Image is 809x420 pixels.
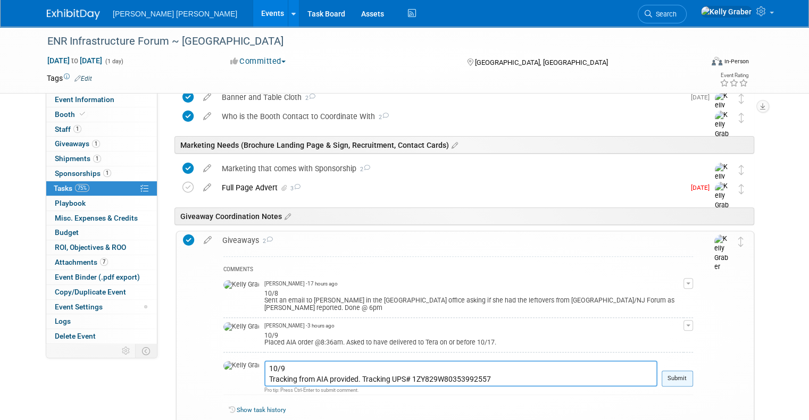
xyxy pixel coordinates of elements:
a: edit [198,183,216,192]
a: edit [198,93,216,102]
div: Event Rating [720,73,748,78]
a: edit [198,112,216,121]
a: Sponsorships1 [46,166,157,181]
a: Event Binder (.pdf export) [46,270,157,284]
span: 75% [75,184,89,192]
span: [DATE] [691,94,715,101]
div: 10/9 Placed AIA order @8:36am. Asked to have delivered to Tera on or before 10/17. [264,330,683,347]
div: Banner and Table Cloth [216,88,685,106]
span: [DATE] [DATE] [47,56,103,65]
span: 2 [375,114,389,121]
span: 1 [103,169,111,177]
span: Event Settings [55,303,103,311]
div: Event Format [645,55,749,71]
span: Shipments [55,154,101,163]
img: Kelly Graber [715,163,731,200]
div: Giveaway Coordination Notes [174,207,754,225]
i: Move task [739,165,744,175]
a: Misc. Expenses & Credits [46,211,157,225]
i: Move task [738,237,744,247]
i: Booth reservation complete [80,111,85,117]
button: Submit [662,371,693,387]
img: Format-Inperson.png [712,57,722,65]
div: In-Person [724,57,749,65]
span: 1 [92,140,100,148]
div: Pro tip: Press Ctrl-Enter to submit comment. [264,387,657,393]
span: (1 day) [104,58,123,65]
div: Giveaways [217,231,693,249]
img: Kelly Graber [715,182,731,220]
span: Delete Event [55,332,96,340]
span: Copy/Duplicate Event [55,288,126,296]
i: Move task [739,94,744,104]
span: 3 [289,185,301,192]
span: Attachments [55,258,108,266]
img: Kelly Graber [223,322,259,332]
a: Delete Event [46,329,157,343]
span: [PERSON_NAME] [PERSON_NAME] [113,10,237,18]
span: Modified Layout [144,305,147,308]
div: 10/8 Sent an email to [PERSON_NAME] in the [GEOGRAPHIC_DATA] office asking if she had the leftove... [264,288,683,312]
img: Kelly Graber [223,361,259,371]
span: Event Information [55,95,114,104]
div: COMMENTS [223,265,693,276]
td: Toggle Event Tabs [136,344,157,358]
div: ENR Infrastructure Forum ~ [GEOGRAPHIC_DATA] [44,32,689,51]
div: Marketing that comes with Sponsorship [216,159,694,178]
button: Committed [227,56,290,67]
td: Personalize Event Tab Strip [117,344,136,358]
img: Kelly Graber [714,234,730,272]
span: 1 [93,155,101,163]
a: Budget [46,225,157,240]
div: Who is the Booth Contact to Coordinate With [216,107,694,125]
a: Shipments1 [46,152,157,166]
a: Copy/Duplicate Event [46,285,157,299]
a: Tasks75% [46,181,157,196]
span: 1 [73,125,81,133]
span: [GEOGRAPHIC_DATA], [GEOGRAPHIC_DATA] [475,58,608,66]
a: edit [198,236,217,245]
span: ROI, Objectives & ROO [55,243,126,251]
a: Event Settings [46,300,157,314]
a: Search [638,5,687,23]
img: ExhibitDay [47,9,100,20]
div: Full Page Advert [216,179,685,197]
a: Giveaways1 [46,137,157,151]
img: Kelly Graber [223,280,259,290]
a: Event Information [46,93,157,107]
a: Booth [46,107,157,122]
span: Misc. Expenses & Credits [55,214,138,222]
span: Logs [55,317,71,325]
span: Budget [55,228,79,237]
span: to [70,56,80,65]
a: Edit [74,75,92,82]
span: 7 [100,258,108,266]
span: [DATE] [691,184,715,191]
a: Logs [46,314,157,329]
span: Giveaways [55,139,100,148]
span: Booth [55,110,87,119]
span: Staff [55,125,81,133]
span: 2 [259,238,273,245]
div: Marketing Needs (Brochure Landing Page & Sign, Recruitment, Contact Cards) [174,136,754,154]
span: Search [652,10,677,18]
img: Kelly Graber [700,6,752,18]
td: Tags [47,73,92,83]
a: edit [198,164,216,173]
a: Playbook [46,196,157,211]
i: Move task [739,113,744,123]
a: ROI, Objectives & ROO [46,240,157,255]
a: Edit sections [449,139,458,150]
span: 2 [356,166,370,173]
span: Tasks [54,184,89,192]
a: Edit sections [282,211,291,221]
span: [PERSON_NAME] - 3 hours ago [264,322,335,330]
span: 2 [302,95,315,102]
i: Move task [739,184,744,194]
a: Show task history [237,406,286,414]
span: Sponsorships [55,169,111,178]
span: Playbook [55,199,86,207]
a: Staff1 [46,122,157,137]
span: [PERSON_NAME] - 17 hours ago [264,280,338,288]
a: Attachments7 [46,255,157,270]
